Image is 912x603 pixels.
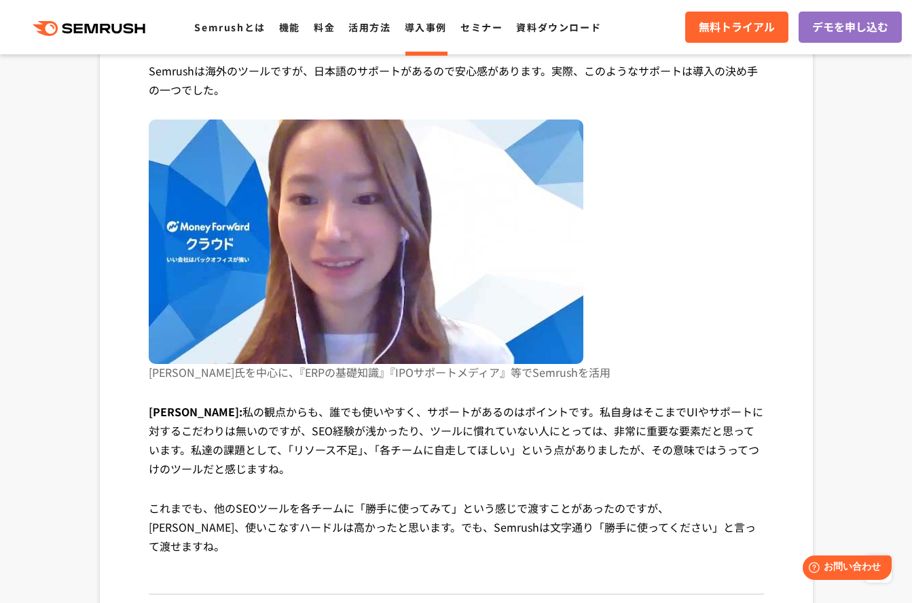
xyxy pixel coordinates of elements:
[791,550,897,588] iframe: Help widget launcher
[149,120,583,364] img: 株式会社マネーフォワード 稲葉氏
[685,12,788,43] a: 無料トライアル
[194,20,265,34] a: Semrushとは
[149,61,764,120] p: Semrushは海外のツールですが、日本語のサポートがあるので安心感があります。実際、このようなサポートは導入の決め手の一つでした。
[314,20,335,34] a: 料金
[149,402,764,498] p: 私の観点からも、誰でも使いやすく、サポートがあるのはポイントです。私自身はそこまでUIやサポートに対するこだわりは無いのですが、SEO経験が浅かったり、ツールに慣れていない人にとっては、非常に重...
[516,20,601,34] a: 資料ダウンロード
[279,20,300,34] a: 機能
[149,364,764,402] p: [PERSON_NAME]氏を中心に、『ERPの基礎知識』『IPOサポートメディア』等でSemrushを活用
[348,20,390,34] a: 活用方法
[699,18,775,36] span: 無料トライアル
[149,403,242,420] span: [PERSON_NAME]:
[812,18,888,36] span: デモを申し込む
[460,20,503,34] a: セミナー
[405,20,447,34] a: 導入事例
[799,12,902,43] a: デモを申し込む
[149,498,764,576] p: これまでも、他のSEOツールを各チームに「勝手に使ってみて」という感じで渡すことがあったのですが、[PERSON_NAME]、使いこなすハードルは高かったと思います。でも、Semrushは文字通...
